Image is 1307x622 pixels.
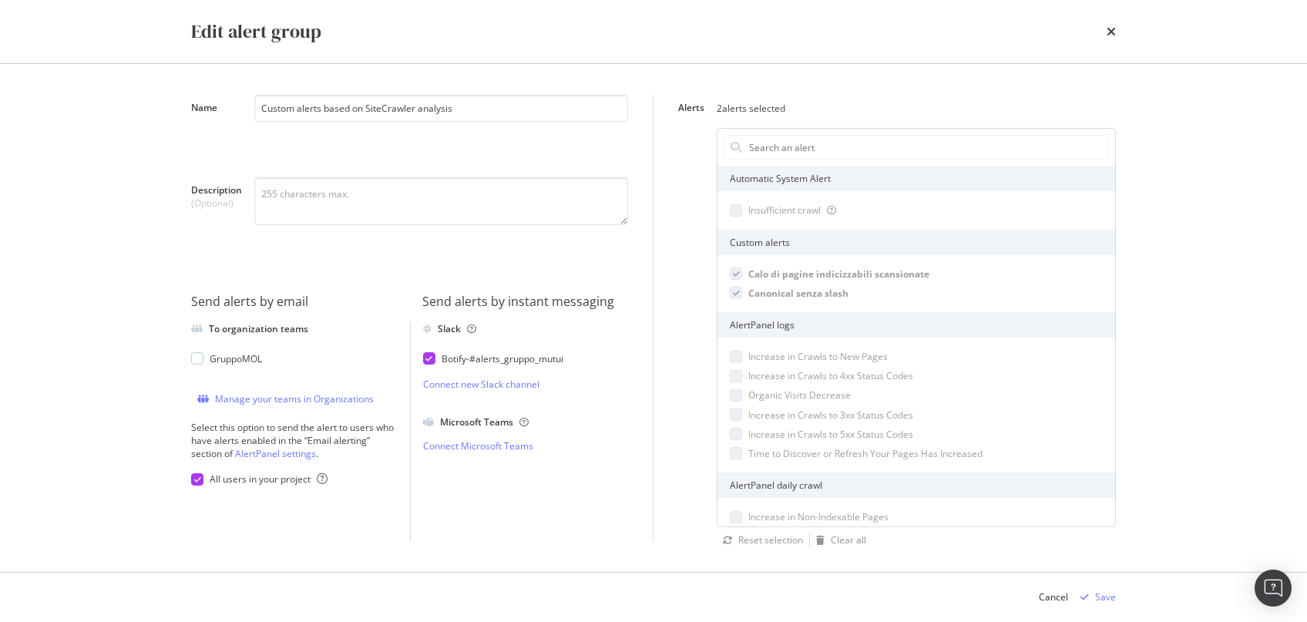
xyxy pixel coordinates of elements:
span: Calo di pagine indicizzabili scansionate [748,267,929,281]
a: AlertPanel settings [235,447,316,460]
div: Reset selection [738,533,803,546]
button: Clear all [810,531,866,550]
span: Time to Discover or Refresh Your Pages Has Increased [748,447,983,460]
div: Send alerts by email [191,293,398,311]
div: Microsoft Teams [440,415,529,429]
div: Save [1095,590,1116,604]
span: Increase in Crawls to 4xx Status Codes [748,369,913,382]
input: Search an alert [748,136,1108,159]
span: Description [191,183,242,197]
div: Slack [438,322,476,335]
input: Name [254,95,628,122]
span: Insufficient crawl [748,203,821,217]
div: AlertPanel daily crawl [717,472,1115,498]
div: times [1107,18,1116,45]
span: All users in your project [210,472,311,486]
span: Increase in Crawls to 5xx Status Codes [748,428,913,441]
span: Increase in Non-Indexable Pages [748,510,889,523]
button: Manage your teams in Organizations [191,390,374,409]
span: (Optional) [191,197,242,210]
label: Name [191,101,242,161]
a: Connect new Slack channel [423,378,629,391]
div: Automatic System Alert [717,166,1115,191]
span: Canonical senza slash [748,287,848,300]
a: Connect Microsoft Teams [423,439,629,452]
span: Increase in Crawls to 3xx Status Codes [748,409,913,422]
div: Select this option to send the alert to users who have alerts enabled in the “Email alerting” sec... [191,421,398,460]
div: Botify - #alerts_gruppo_mutui [442,352,563,365]
span: GruppoMOL [210,352,262,365]
div: 2 alerts selected [717,102,785,115]
div: To organization teams [209,322,308,335]
div: Custom alerts [717,230,1115,255]
span: Increase in Crawls to New Pages [748,350,888,363]
button: Cancel [1039,585,1068,610]
button: Save [1074,585,1116,610]
span: Organic Visits Decrease [748,388,851,402]
div: Open Intercom Messenger [1255,570,1292,607]
div: Edit alert group [191,18,321,45]
label: Alerts [678,101,704,118]
div: Send alerts by instant messaging [422,293,629,311]
div: Clear all [831,533,866,546]
div: AlertPanel logs [717,312,1115,338]
div: Manage your teams in Organizations [215,392,374,405]
button: Reset selection [717,531,803,550]
div: Cancel [1039,590,1068,604]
